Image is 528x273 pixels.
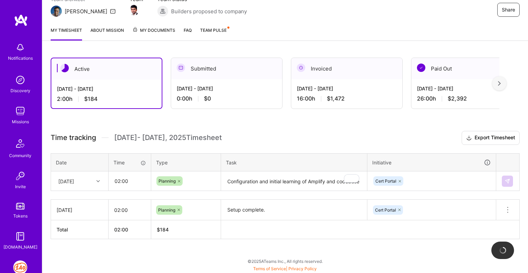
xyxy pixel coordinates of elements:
span: Team Pulse [200,28,227,33]
img: Paid Out [417,64,425,72]
img: Team Member Avatar [129,5,139,15]
textarea: To enrich screen reader interactions, please activate Accessibility in Grammarly extension settings [222,172,366,191]
img: Invite [13,169,27,183]
span: | [253,266,317,271]
i: icon Mail [110,8,116,14]
div: Discovery [10,87,30,94]
th: Date [51,153,109,171]
span: [DATE] - [DATE] , 2025 Timesheet [114,133,222,142]
span: $184 [84,95,97,103]
div: [DATE] - [DATE] [297,85,397,92]
span: Builders proposed to company [171,8,247,15]
span: $2,392 [448,95,467,102]
input: HH:MM [109,201,151,219]
a: My Documents [132,27,175,40]
th: 02:00 [109,220,151,239]
div: Community [9,152,31,159]
a: Terms of Service [253,266,286,271]
div: [DATE] - [DATE] [177,85,277,92]
a: My timesheet [51,27,82,40]
th: Task [221,153,367,171]
div: [DATE] - [DATE] [57,85,156,93]
div: Submitted [171,58,282,79]
div: Tokens [13,212,28,220]
a: About Mission [90,27,124,40]
img: Community [12,135,29,152]
a: Team Pulse [200,27,229,40]
img: right [498,81,501,86]
div: 0:00 h [177,95,277,102]
img: guide book [13,229,27,243]
div: 26:00 h [417,95,517,102]
img: Invoiced [297,64,305,72]
div: [DATE] [58,177,74,185]
img: tokens [16,203,24,209]
span: Planning [159,178,176,184]
img: Builders proposed to company [157,6,168,17]
div: Missions [12,118,29,125]
div: Invoiced [291,58,402,79]
th: Type [151,153,221,171]
img: Active [60,64,69,72]
div: [DOMAIN_NAME] [3,243,37,251]
div: Initiative [372,158,491,167]
div: [PERSON_NAME] [65,8,107,15]
img: logo [14,14,28,27]
div: 16:00 h [297,95,397,102]
span: Planning [158,207,175,213]
img: Submitted [177,64,185,72]
div: Invite [15,183,26,190]
span: Cert Portal [375,178,396,184]
div: Active [51,58,162,80]
span: $0 [204,95,211,102]
div: [DATE] - [DATE] [417,85,517,92]
div: 2:00 h [57,95,156,103]
img: loading [499,246,507,254]
div: Paid Out [411,58,522,79]
span: Time tracking [51,133,96,142]
input: HH:MM [109,172,151,190]
i: icon Chevron [96,179,100,183]
img: Submit [505,178,510,184]
a: FAQ [184,27,192,40]
span: My Documents [132,27,175,34]
button: Export Timesheet [462,131,520,145]
span: Share [502,6,515,13]
div: Notifications [8,54,33,62]
i: icon Download [466,134,472,142]
div: [DATE] [57,206,103,214]
div: null [502,176,514,187]
th: Total [51,220,109,239]
img: discovery [13,73,27,87]
span: $1,472 [327,95,345,102]
img: Team Architect [51,6,62,17]
button: Share [497,3,520,17]
a: Privacy Policy [288,266,317,271]
a: Team Member Avatar [130,4,139,16]
img: bell [13,40,27,54]
span: Cert Portal [375,207,396,213]
div: © 2025 ATeams Inc., All rights reserved. [42,252,528,270]
img: teamwork [13,104,27,118]
div: Time [113,159,146,166]
span: $ 184 [157,227,169,233]
textarea: Setup complete. [222,200,366,220]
